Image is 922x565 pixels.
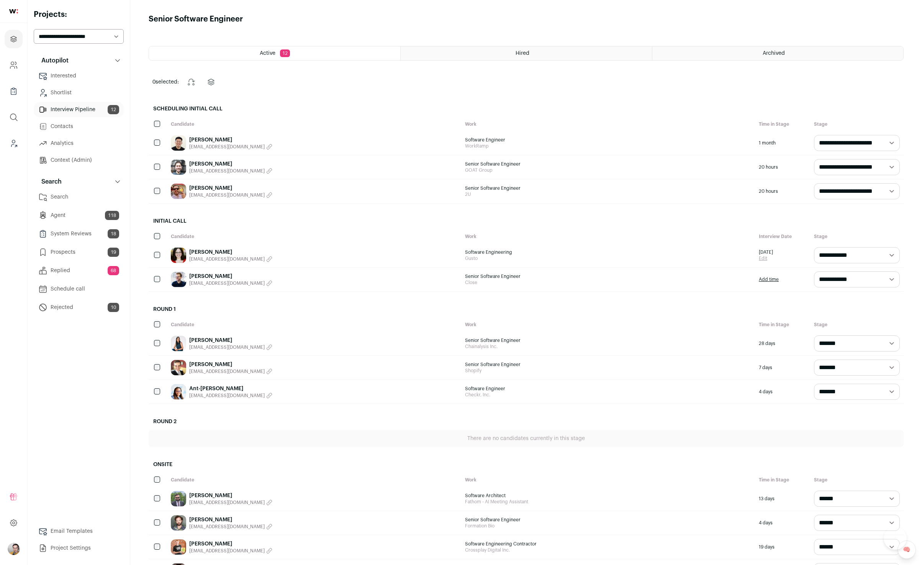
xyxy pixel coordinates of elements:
[465,191,752,197] span: 2U
[189,499,272,506] button: [EMAIL_ADDRESS][DOMAIN_NAME]
[34,102,124,117] a: Interview Pipeline12
[171,272,186,287] img: 8a7599af67a19164e2ccfbd28eb220d0f95de6a12279813115bef54d508b65eb
[149,413,904,430] h2: Round 2
[465,337,752,343] span: Senior Software Engineer
[189,184,272,192] a: [PERSON_NAME]
[461,230,755,243] div: Work
[755,511,810,535] div: 4 days
[34,524,124,539] a: Email Templates
[149,100,904,117] h2: Scheduling Initial Call
[167,473,461,487] div: Candidate
[171,515,186,531] img: 7927003d300475b5768d261e641b457fa650ff15ed4d1cd19e55faa7139e3f59
[755,535,810,559] div: 19 days
[167,117,461,131] div: Candidate
[34,281,124,297] a: Schedule call
[897,540,916,559] a: 🧠
[884,527,907,550] iframe: Help Scout Beacon - Open
[171,135,186,151] img: 85f810bf953b86219953e44285c17645e48f306f6237303c3408ad8ae914d965
[34,208,124,223] a: Agent118
[189,524,272,530] button: [EMAIL_ADDRESS][DOMAIN_NAME]
[152,78,179,86] span: selected:
[9,9,18,13] img: wellfound-shorthand-0d5821cbd27db2630d0214b213865d53afaa358527fdda9d0ea32b1df1b89c2c.svg
[189,160,272,168] a: [PERSON_NAME]
[189,144,272,150] button: [EMAIL_ADDRESS][DOMAIN_NAME]
[810,230,904,243] div: Stage
[189,540,272,548] a: [PERSON_NAME]
[461,117,755,131] div: Work
[461,318,755,332] div: Work
[189,393,265,399] span: [EMAIL_ADDRESS][DOMAIN_NAME]
[5,30,23,48] a: Projects
[189,344,265,350] span: [EMAIL_ADDRESS][DOMAIN_NAME]
[189,344,272,350] button: [EMAIL_ADDRESS][DOMAIN_NAME]
[189,273,272,280] a: [PERSON_NAME]
[34,300,124,315] a: Rejected10
[465,547,752,553] span: Crossplay Digital Inc.
[34,68,124,84] a: Interested
[34,174,124,189] button: Search
[465,361,752,368] span: Senior Software Engineer
[5,134,23,153] a: Leads (Backoffice)
[189,248,272,256] a: [PERSON_NAME]
[171,384,186,399] img: 1b29a02c860884994709acb223112d3c8a8f03956824f3aea5df3d44ce8decd0
[189,492,272,499] a: [PERSON_NAME]
[189,499,265,506] span: [EMAIL_ADDRESS][DOMAIN_NAME]
[189,280,272,286] button: [EMAIL_ADDRESS][DOMAIN_NAME]
[8,543,20,555] img: 144000-medium_jpg
[465,493,752,499] span: Software Architect
[34,263,124,278] a: Replied68
[260,51,275,56] span: Active
[171,184,186,199] img: e535af87489e703a6de8f543af6b503d74ca4411f24347cb6a1403efdf4c981c.jpg
[152,79,156,85] span: 0
[189,368,265,374] span: [EMAIL_ADDRESS][DOMAIN_NAME]
[34,245,124,260] a: Prospects19
[108,248,119,257] span: 19
[465,273,752,279] span: Senior Software Engineer
[189,192,272,198] button: [EMAIL_ADDRESS][DOMAIN_NAME]
[189,144,265,150] span: [EMAIL_ADDRESS][DOMAIN_NAME]
[149,14,243,25] h1: Senior Software Engineer
[171,336,186,351] img: 6065c5c2081709d026abbaba977fbf6d524315e99be182c8f2543e4b394e403a
[810,117,904,131] div: Stage
[171,159,186,175] img: 81552beb8ef324ba4e5c42465494275fb04f5610d95facd35af826bdbf911f2e.png
[465,255,752,261] span: Gusto
[34,119,124,134] a: Contacts
[108,105,119,114] span: 12
[149,213,904,230] h2: Initial Call
[171,248,186,263] img: d437f433baaebe49deb7b7b990858bbc7c20171c19dd3f53ff5973e83a3d83e8
[108,229,119,238] span: 18
[189,548,272,554] button: [EMAIL_ADDRESS][DOMAIN_NAME]
[755,356,810,379] div: 7 days
[34,226,124,241] a: System Reviews18
[189,524,265,530] span: [EMAIL_ADDRESS][DOMAIN_NAME]
[755,487,810,511] div: 13 days
[759,249,773,255] span: [DATE]
[810,318,904,332] div: Stage
[465,161,752,167] span: Senior Software Engineer
[280,49,290,57] span: 12
[465,517,752,523] span: Senior Software Engineer
[37,56,69,65] p: Autopilot
[465,185,752,191] span: Senior Software Engineer
[465,392,752,398] span: Checkr, Inc.
[755,332,810,355] div: 28 days
[5,56,23,74] a: Company and ATS Settings
[8,543,20,555] button: Open dropdown
[189,256,265,262] span: [EMAIL_ADDRESS][DOMAIN_NAME]
[465,249,752,255] span: Software Engineering
[108,303,119,312] span: 10
[755,230,810,243] div: Interview Date
[167,318,461,332] div: Candidate
[34,540,124,556] a: Project Settings
[755,155,810,179] div: 20 hours
[465,343,752,350] span: Chainalysis Inc.
[189,361,272,368] a: [PERSON_NAME]
[149,301,904,318] h2: Round 1
[465,523,752,529] span: Formation Bio
[189,548,265,554] span: [EMAIL_ADDRESS][DOMAIN_NAME]
[34,53,124,68] button: Autopilot
[34,9,124,20] h2: Projects:
[465,143,752,149] span: WorkRamp
[189,280,265,286] span: [EMAIL_ADDRESS][DOMAIN_NAME]
[652,46,903,60] a: Archived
